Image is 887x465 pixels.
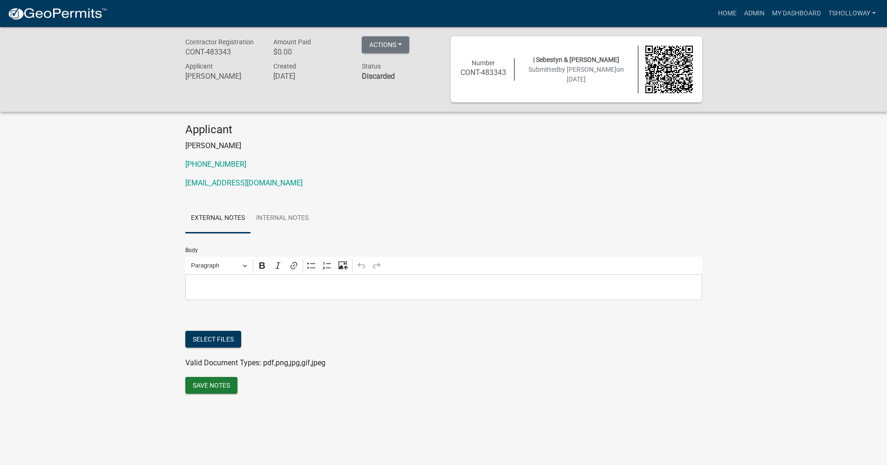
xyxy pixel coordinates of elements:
[251,204,314,233] a: Internal Notes
[273,38,311,46] span: Amount Paid
[273,62,296,70] span: Created
[768,5,825,22] a: My Dashboard
[185,38,254,46] span: Contractor Registration
[185,178,303,187] a: [EMAIL_ADDRESS][DOMAIN_NAME]
[185,62,213,70] span: Applicant
[187,259,251,273] button: Paragraph, Heading
[714,5,740,22] a: Home
[185,72,260,81] h6: [PERSON_NAME]
[645,46,693,93] img: QR code
[740,5,768,22] a: Admin
[185,377,237,394] button: Save Notes
[191,260,239,271] span: Paragraph
[362,62,381,70] span: Status
[362,36,409,53] button: Actions
[273,48,348,56] h6: $0.00
[185,274,702,300] div: Editor editing area: main. Press Alt+0 for help.
[185,160,246,169] a: [PHONE_NUMBER]
[185,48,260,56] h6: CONT-483343
[185,140,702,151] p: [PERSON_NAME]
[460,68,508,77] h6: CONT-483343
[185,257,702,274] div: Editor toolbar
[533,56,619,63] span: | Sebestyn & [PERSON_NAME]
[558,66,616,73] span: by [PERSON_NAME]
[273,72,348,81] h6: [DATE]
[185,204,251,233] a: External Notes
[185,331,241,348] button: Select files
[185,247,198,253] label: Body
[362,72,395,81] strong: Discarded
[528,66,624,83] span: Submitted on [DATE]
[472,59,495,67] span: Number
[825,5,880,22] a: tsholloway
[185,123,702,137] h4: Applicant
[185,358,325,367] span: Valid Document Types: pdf,png,jpg,gif,jpeg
